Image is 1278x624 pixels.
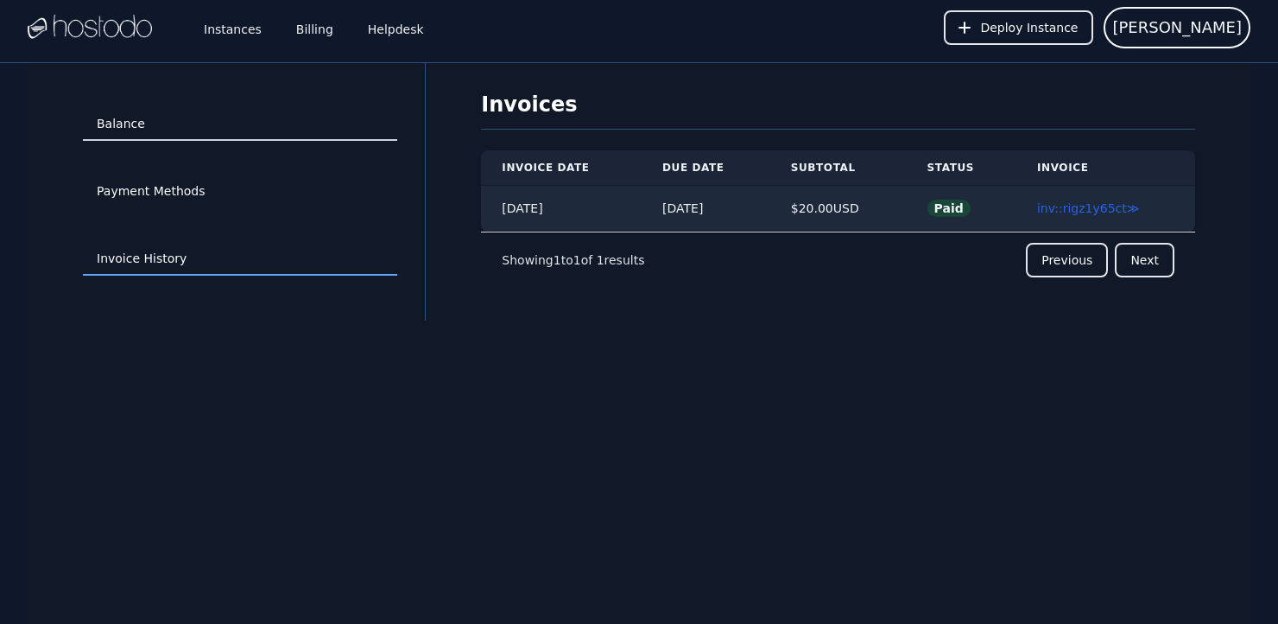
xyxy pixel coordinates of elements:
[927,200,971,217] span: Paid
[642,150,770,186] th: Due Date
[481,91,1195,130] h1: Invoices
[907,150,1016,186] th: Status
[573,253,581,267] span: 1
[481,232,1195,288] nav: Pagination
[1037,201,1139,215] a: inv::rigz1y65ct≫
[980,19,1078,36] span: Deploy Instance
[83,108,397,141] a: Balance
[481,186,642,232] td: [DATE]
[28,15,152,41] img: Logo
[83,175,397,208] a: Payment Methods
[1112,16,1242,40] span: [PERSON_NAME]
[1026,243,1108,277] button: Previous
[944,10,1093,45] button: Deploy Instance
[554,253,561,267] span: 1
[1016,150,1195,186] th: Invoice
[1115,243,1174,277] button: Next
[791,200,886,217] div: $ 20.00 USD
[597,253,604,267] span: 1
[83,243,397,276] a: Invoice History
[481,150,642,186] th: Invoice Date
[1104,7,1250,48] button: User menu
[770,150,907,186] th: Subtotal
[502,252,644,269] p: Showing to of results
[642,186,770,232] td: [DATE]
